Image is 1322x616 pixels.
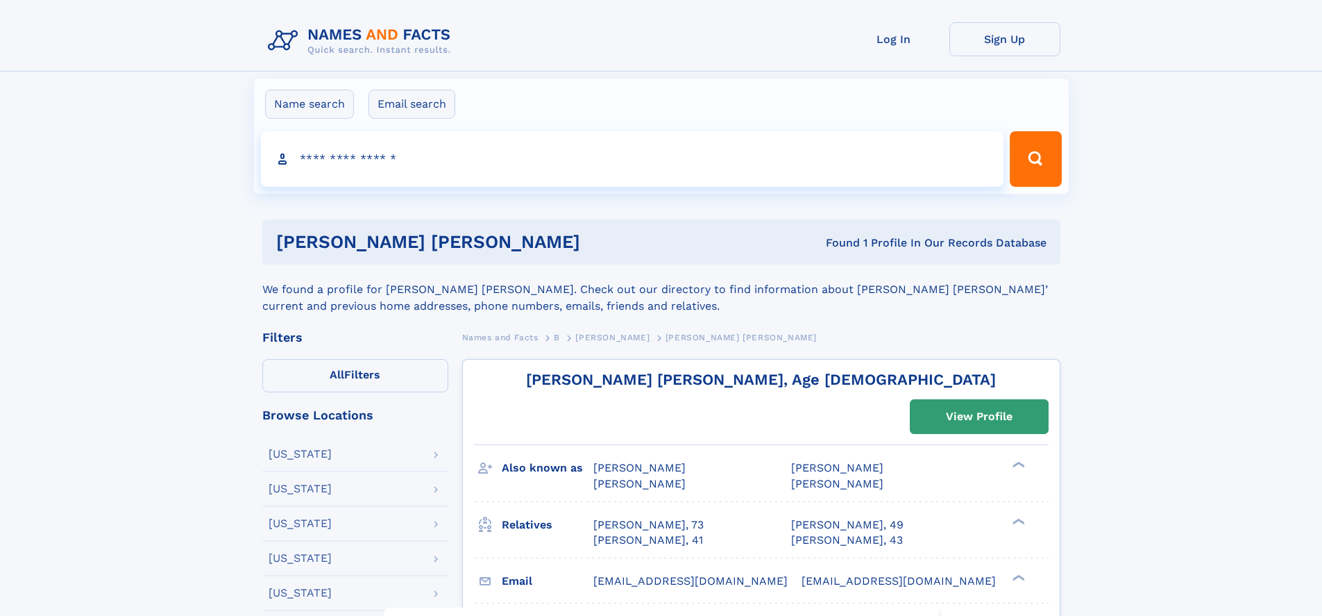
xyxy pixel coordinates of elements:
img: Logo Names and Facts [262,22,462,60]
a: [PERSON_NAME], 73 [593,517,704,533]
a: Sign Up [949,22,1060,56]
a: [PERSON_NAME], 41 [593,533,703,548]
a: Log In [838,22,949,56]
span: [PERSON_NAME] [575,333,650,342]
label: Name search [265,90,354,119]
h3: Relatives [502,513,593,537]
label: Filters [262,359,448,392]
span: [EMAIL_ADDRESS][DOMAIN_NAME] [593,574,788,588]
span: [PERSON_NAME] [PERSON_NAME] [666,333,817,342]
div: ❯ [1009,573,1026,582]
span: [PERSON_NAME] [791,477,883,490]
div: View Profile [946,401,1012,433]
span: [EMAIL_ADDRESS][DOMAIN_NAME] [802,574,996,588]
span: B [554,333,560,342]
div: ❯ [1009,460,1026,469]
a: Names and Facts [462,328,539,346]
div: [US_STATE] [269,483,332,494]
a: [PERSON_NAME] [575,328,650,346]
span: [PERSON_NAME] [791,461,883,474]
div: Filters [262,331,448,344]
h3: Also known as [502,456,593,480]
label: Email search [368,90,455,119]
h1: [PERSON_NAME] [PERSON_NAME] [276,233,703,251]
div: We found a profile for [PERSON_NAME] [PERSON_NAME]. Check out our directory to find information a... [262,265,1060,315]
input: search input [261,131,1004,187]
div: [US_STATE] [269,518,332,529]
a: [PERSON_NAME], 43 [791,533,903,548]
a: View Profile [910,400,1048,433]
div: ❯ [1009,517,1026,526]
span: All [330,368,344,381]
h3: Email [502,569,593,593]
a: [PERSON_NAME] [PERSON_NAME], Age [DEMOGRAPHIC_DATA] [526,371,996,388]
div: Found 1 Profile In Our Records Database [703,235,1046,251]
span: [PERSON_NAME] [593,461,686,474]
button: Search Button [1010,131,1061,187]
a: B [554,328,560,346]
span: [PERSON_NAME] [593,477,686,490]
div: [US_STATE] [269,588,332,599]
div: Browse Locations [262,409,448,422]
div: [US_STATE] [269,449,332,460]
div: [US_STATE] [269,553,332,564]
a: [PERSON_NAME], 49 [791,517,904,533]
